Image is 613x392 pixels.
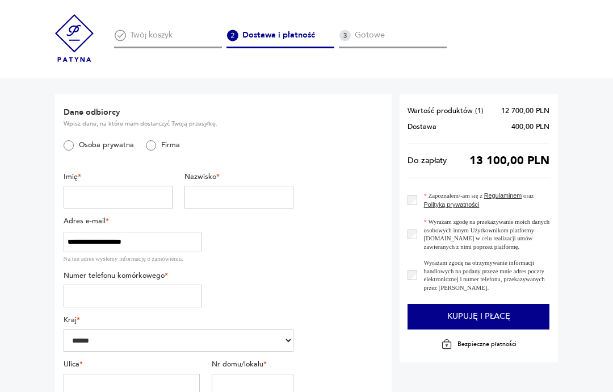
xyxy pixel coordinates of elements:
label: Kraj [64,315,294,325]
p: Wpisz dane, na które mam dostarczyć Twoją przesyłkę. [64,120,294,128]
img: Ikona [114,30,126,41]
h2: Dane odbiorcy [64,107,294,118]
span: Dostawa [408,123,436,131]
label: Zapoznałem/-am się z oraz [417,191,549,210]
img: Ikona [339,30,351,41]
div: Na ten adres wyślemy informację o zamówieniu. [64,255,201,262]
div: Gotowe [339,30,447,48]
div: Dostawa i płatność [226,30,335,48]
label: Osoba prywatna [74,140,134,150]
span: 12 700,00 PLN [501,107,549,115]
img: Ikona [226,30,238,41]
a: Regulaminem [484,192,522,199]
span: Do zapłaty [408,157,447,165]
a: Polityką prywatności [424,201,480,208]
label: Nazwisko [184,172,293,182]
label: Adres e-mail [64,216,201,226]
label: Imię [64,172,173,182]
label: Firma [156,140,180,150]
button: Kupuję i płacę [408,304,549,330]
div: Twój koszyk [114,30,222,48]
label: Wyrażam zgodę na przekazywanie moich danych osobowych innym Użytkownikom platformy [DOMAIN_NAME] ... [417,218,549,251]
span: 400,00 PLN [511,123,549,131]
p: Bezpieczne płatności [457,340,517,348]
img: Ikona kłódki [441,339,452,350]
label: Nr domu/lokalu [212,360,293,369]
span: 13 100,00 PLN [469,157,549,165]
label: Numer telefonu komórkowego [64,271,201,281]
label: Wyrażam zgodę na otrzymywanie informacji handlowych na podany przeze mnie adres poczty elektronic... [417,258,549,291]
label: Ulica [64,360,200,369]
span: Wartość produktów ( 1 ) [408,107,484,115]
img: Patyna - sklep z meblami i dekoracjami vintage [55,10,94,66]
